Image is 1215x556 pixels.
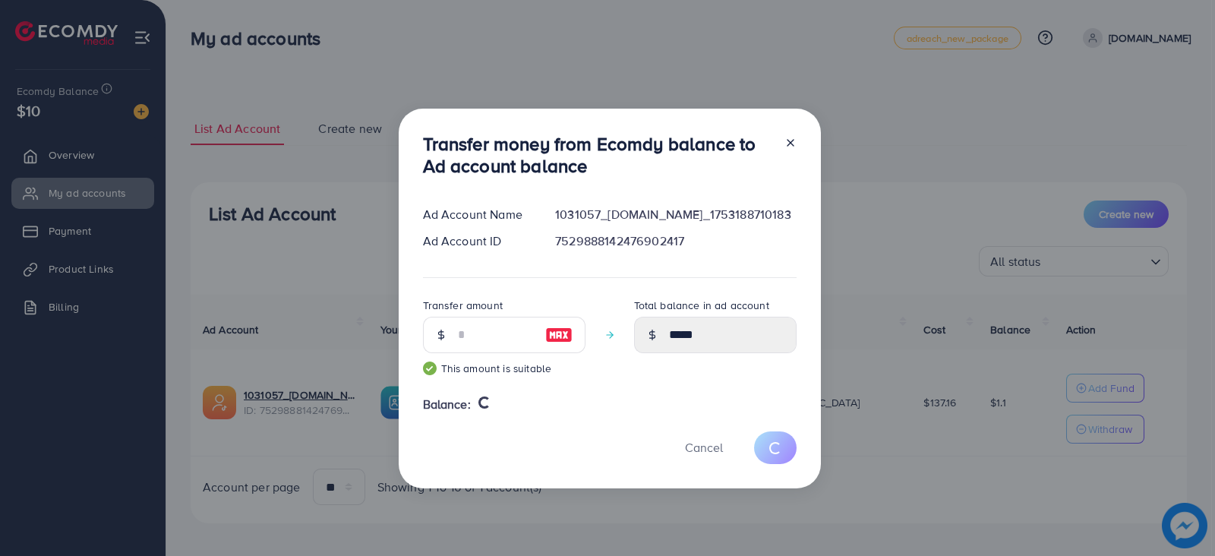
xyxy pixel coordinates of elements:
label: Transfer amount [423,298,503,313]
small: This amount is suitable [423,361,585,376]
div: Ad Account ID [411,232,544,250]
span: Cancel [685,439,723,456]
span: Balance: [423,396,471,413]
button: Cancel [666,431,742,464]
div: Ad Account Name [411,206,544,223]
h3: Transfer money from Ecomdy balance to Ad account balance [423,133,772,177]
div: 7529888142476902417 [543,232,808,250]
img: guide [423,362,437,375]
label: Total balance in ad account [634,298,769,313]
img: image [545,326,573,344]
div: 1031057_[DOMAIN_NAME]_1753188710183 [543,206,808,223]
